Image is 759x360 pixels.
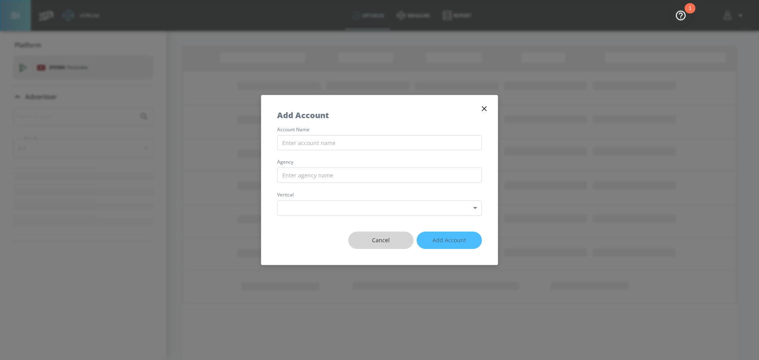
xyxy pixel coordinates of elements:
[277,200,482,216] div: ​
[277,127,482,132] label: account name
[364,236,398,245] span: Cancel
[348,232,413,249] button: Cancel
[277,111,329,119] h5: Add Account
[670,4,692,26] button: Open Resource Center, 1 new notification
[277,192,482,197] label: vertical
[277,135,482,151] input: Enter account name
[689,8,691,19] div: 1
[277,160,482,164] label: agency
[277,168,482,183] input: Enter agency name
